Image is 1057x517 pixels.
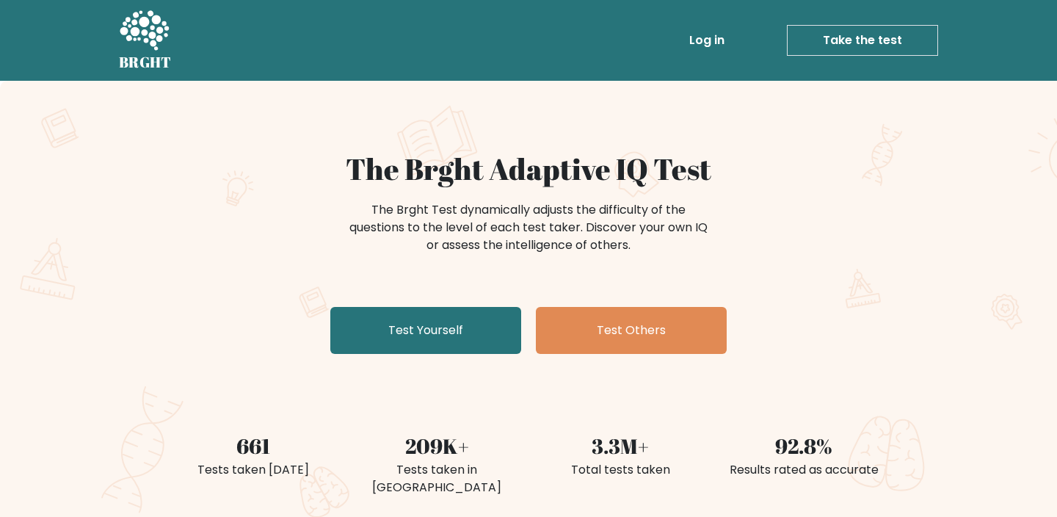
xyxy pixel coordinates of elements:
div: Tests taken [DATE] [170,461,336,479]
div: The Brght Test dynamically adjusts the difficulty of the questions to the level of each test take... [345,201,712,254]
a: Test Others [536,307,727,354]
h1: The Brght Adaptive IQ Test [170,151,887,187]
div: 661 [170,430,336,461]
div: 3.3M+ [537,430,703,461]
a: Test Yourself [330,307,521,354]
h5: BRGHT [119,54,172,71]
div: 209K+ [354,430,520,461]
div: Total tests taken [537,461,703,479]
div: Results rated as accurate [721,461,887,479]
div: 92.8% [721,430,887,461]
a: Log in [683,26,730,55]
div: Tests taken in [GEOGRAPHIC_DATA] [354,461,520,496]
a: Take the test [787,25,938,56]
a: BRGHT [119,6,172,75]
